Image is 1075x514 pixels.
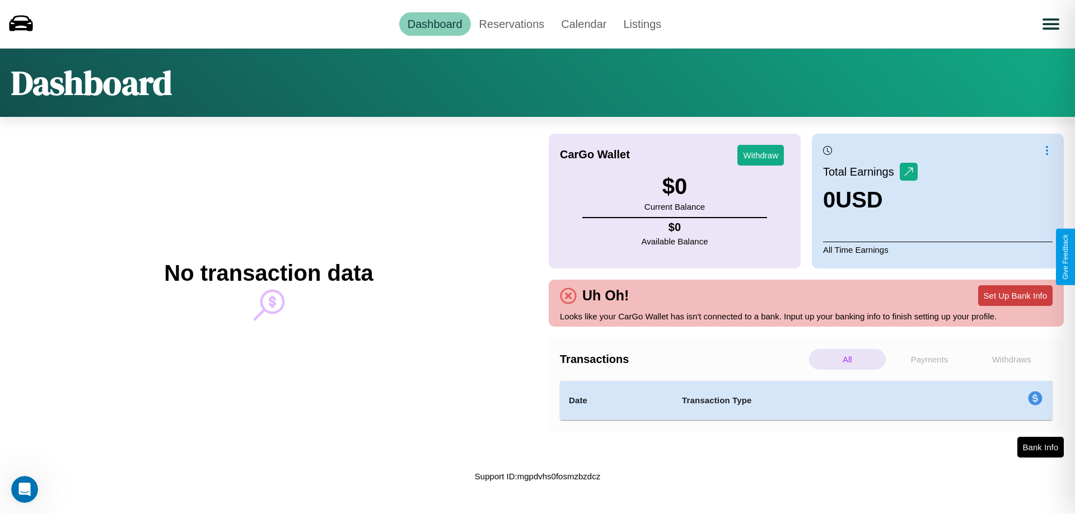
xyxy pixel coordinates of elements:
[642,221,708,234] h4: $ 0
[560,309,1053,324] p: Looks like your CarGo Wallet has isn't connected to a bank. Input up your banking info to finish ...
[644,174,705,199] h3: $ 0
[1062,234,1069,280] div: Give Feedback
[891,349,968,370] p: Payments
[978,285,1053,306] button: Set Up Bank Info
[475,469,600,484] p: Support ID: mgpdvhs0fosmzbzdcz
[11,60,172,106] h1: Dashboard
[11,476,38,503] iframe: Intercom live chat
[1017,437,1064,458] button: Bank Info
[823,187,918,213] h3: 0 USD
[644,199,705,214] p: Current Balance
[1035,8,1067,40] button: Open menu
[615,12,670,36] a: Listings
[682,394,936,407] h4: Transaction Type
[471,12,553,36] a: Reservations
[560,148,630,161] h4: CarGo Wallet
[973,349,1050,370] p: Withdraws
[560,381,1053,420] table: simple table
[823,162,900,182] p: Total Earnings
[823,242,1053,257] p: All Time Earnings
[553,12,615,36] a: Calendar
[399,12,471,36] a: Dashboard
[560,353,806,366] h4: Transactions
[577,287,634,304] h4: Uh Oh!
[164,261,373,286] h2: No transaction data
[809,349,886,370] p: All
[737,145,784,166] button: Withdraw
[642,234,708,249] p: Available Balance
[569,394,664,407] h4: Date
